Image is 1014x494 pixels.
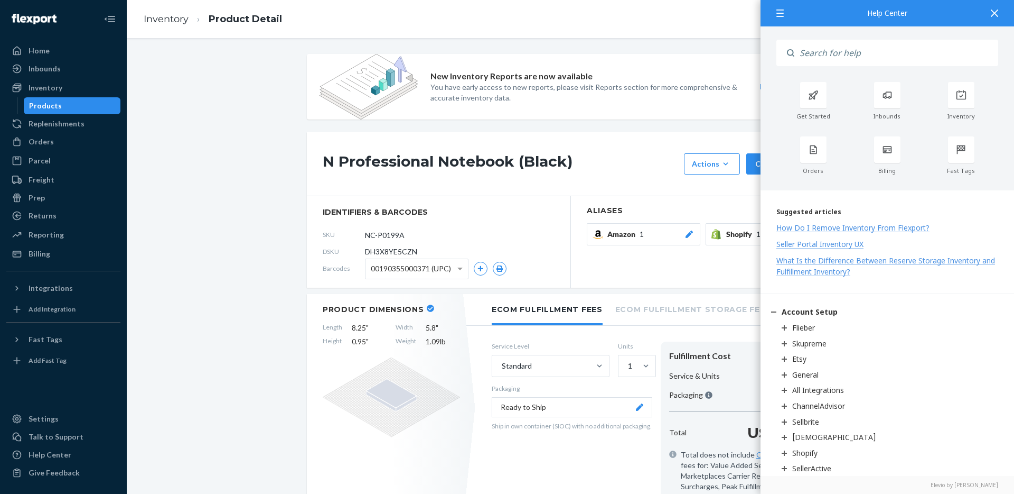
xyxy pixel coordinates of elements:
[776,239,863,249] div: Seller Portal Inventory UX
[6,446,120,463] a: Help Center
[776,481,998,489] a: Elevio by [PERSON_NAME]
[436,323,438,332] span: "
[746,153,819,175] button: Create inbound
[792,401,845,411] div: ChannelAdvisor
[29,414,59,424] div: Settings
[323,305,424,314] h2: Product Dimensions
[12,14,57,24] img: Flexport logo
[607,229,640,240] span: Amazon
[492,294,603,325] li: Ecom Fulfillment Fees
[924,167,998,175] div: Fast Tags
[366,337,369,346] span: "
[29,211,57,221] div: Returns
[669,427,687,438] p: Total
[792,370,819,380] div: General
[323,207,555,217] span: identifiers & barcodes
[669,350,811,362] div: Fulfillment Cost
[365,246,417,257] span: DH3X8YE5CZN
[684,153,740,175] button: Actions
[29,136,54,147] div: Orders
[426,336,460,347] span: 1.09 lb
[776,255,995,277] div: What Is the Difference Between Reserve Storage Inventory and Fulfillment Inventory?
[320,54,418,120] img: new-reports-banner-icon.82668bd98b6a51aee86340f2a7b77ae3.png
[29,283,73,294] div: Integrations
[756,229,760,240] span: 1
[792,323,815,333] div: Flieber
[323,230,365,239] span: SKU
[6,352,120,369] a: Add Fast Tag
[6,79,120,96] a: Inventory
[628,361,632,371] div: 1
[6,42,120,59] a: Home
[792,385,844,395] div: All Integrations
[29,175,54,185] div: Freight
[6,428,120,445] a: Talk to Support
[29,305,76,314] div: Add Integration
[6,189,120,206] a: Prep
[492,397,652,417] button: Ready to Ship
[24,97,121,114] a: Products
[792,354,806,364] div: Etsy
[323,247,365,256] span: DSKU
[6,152,120,169] a: Parcel
[726,229,756,240] span: Shopify
[492,384,652,393] p: Packaging
[366,323,369,332] span: "
[615,294,771,323] li: Ecom Fulfillment Storage Fees
[6,207,120,224] a: Returns
[6,115,120,132] a: Replenishments
[501,361,502,371] input: Standard
[587,223,700,245] button: Amazon1
[29,155,51,166] div: Parcel
[792,432,876,442] div: [DEMOGRAPHIC_DATA]
[29,118,84,129] div: Replenishments
[29,230,64,240] div: Reporting
[6,464,120,481] button: Give Feedback
[29,63,61,74] div: Inbounds
[587,207,819,215] h2: Aliases
[627,361,628,371] input: 1
[669,371,720,381] p: Service & Units
[492,422,652,431] p: Ship in own container (SIOC) with no additional packaging.
[850,113,924,120] div: Inbounds
[6,133,120,150] a: Orders
[502,361,532,371] div: Standard
[6,280,120,297] button: Integrations
[323,153,679,175] h1: N Professional Notebook (Black)
[6,171,120,188] a: Freight
[323,323,342,333] span: Length
[29,100,62,111] div: Products
[371,260,451,278] span: 00190355000371 (UPC)
[396,323,416,333] span: Width
[492,342,609,351] label: Service Level
[29,468,80,478] div: Give Feedback
[776,167,850,175] div: Orders
[792,448,818,458] div: Shopify
[6,226,120,243] a: Reporting
[352,336,386,347] span: 0.95
[706,223,819,245] button: Shopify1
[6,331,120,348] button: Fast Tags
[792,417,819,427] div: Sellbrite
[776,207,841,216] span: Suggested articles
[323,264,365,273] span: Barcodes
[776,223,929,233] div: How Do I Remove Inventory From Flexport?
[640,229,644,240] span: 1
[6,410,120,427] a: Settings
[352,323,386,333] span: 8.25
[430,70,593,83] p: New Inventory Reports are now available
[756,450,795,459] a: Order Level
[776,113,850,120] div: Get Started
[29,432,83,442] div: Talk to Support
[135,4,290,35] ol: breadcrumbs
[29,193,45,203] div: Prep
[6,301,120,318] a: Add Integration
[692,159,732,169] div: Actions
[792,339,827,349] div: Skupreme
[99,8,120,30] button: Close Navigation
[29,249,50,259] div: Billing
[430,82,740,103] p: You have early access to new reports, please visit Reports section for more comprehensive & accur...
[29,45,50,56] div: Home
[794,40,998,66] input: Search
[29,83,62,93] div: Inventory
